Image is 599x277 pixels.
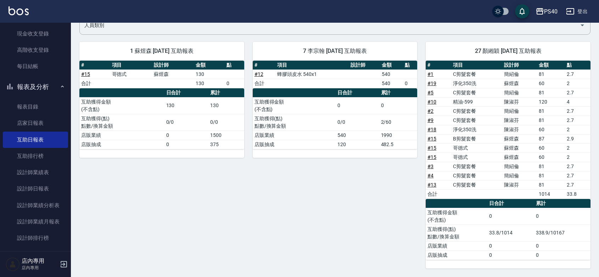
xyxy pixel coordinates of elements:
td: 0/0 [336,114,379,131]
th: 項目 [451,61,502,70]
a: #13 [427,182,436,188]
a: 報表目錄 [3,99,68,115]
td: 互助獲得(點) 點數/換算金額 [426,225,487,241]
td: C剪髮套餐 [451,171,502,180]
a: 現金收支登錄 [3,26,68,42]
td: 81 [537,116,565,125]
td: C剪髮套餐 [451,106,502,116]
td: 互助獲得(點) 點數/換算金額 [79,114,164,131]
td: 陳淑芬 [502,116,537,125]
th: 日合計 [164,88,209,98]
td: 哥德式 [451,143,502,153]
td: 540 [380,79,403,88]
input: 人員名稱 [83,19,577,32]
a: #15 [427,145,436,151]
div: PS40 [544,7,558,16]
a: #9 [427,117,433,123]
td: 蘇煜森 [152,70,194,79]
td: 0 [403,79,418,88]
td: C剪髮套餐 [451,70,502,79]
td: 130 [194,79,225,88]
td: 33.8/1014 [487,225,534,241]
td: 互助獲得(點) 點數/換算金額 [253,114,336,131]
td: 簡紹倫 [502,106,537,116]
td: 120 [336,140,379,149]
a: #18 [427,127,436,132]
td: 2.7 [565,116,590,125]
th: # [79,61,110,70]
td: 60 [537,79,565,88]
td: 店販業績 [253,131,336,140]
td: 合計 [426,189,451,199]
a: 互助日報表 [3,132,68,148]
td: 蘇煜森 [502,143,537,153]
img: Logo [9,6,29,15]
p: 店內專用 [22,265,58,271]
td: 120 [537,97,565,106]
td: 蘇煜森 [502,153,537,162]
th: # [253,61,275,70]
th: 累計 [208,88,244,98]
button: 登出 [563,5,590,18]
span: 7 李宗翰 [DATE] 互助報表 [261,48,409,55]
td: 0 [487,208,534,225]
td: 店販業績 [79,131,164,140]
table: a dense table [79,88,244,149]
td: 0/0 [208,114,244,131]
a: 設計師業績表 [3,164,68,181]
table: a dense table [79,61,244,88]
a: #19 [427,81,436,86]
a: 高階收支登錄 [3,42,68,58]
td: 81 [537,106,565,116]
th: 金額 [194,61,225,70]
span: 27 顏緗穎 [DATE] 互助報表 [434,48,582,55]
td: 87 [537,134,565,143]
td: 2.7 [565,180,590,189]
td: 540 [336,131,379,140]
td: 33.8 [565,189,590,199]
td: 0 [379,97,418,114]
table: a dense table [426,199,590,260]
button: 報表及分析 [3,78,68,96]
td: 0 [534,250,590,260]
h5: 店內專用 [22,257,58,265]
th: 累計 [379,88,418,98]
button: save [515,4,529,18]
th: 點 [225,61,244,70]
td: 簡紹倫 [502,70,537,79]
td: 81 [537,88,565,97]
td: 81 [537,162,565,171]
th: 點 [565,61,590,70]
td: 哥德式 [110,70,152,79]
td: 2.7 [565,171,590,180]
td: 店販業績 [426,241,487,250]
table: a dense table [253,61,418,88]
td: 2 [565,143,590,153]
table: a dense table [426,61,590,199]
td: 陳淑芬 [502,97,537,106]
td: 陳淑芬 [502,180,537,189]
th: 累計 [534,199,590,208]
td: 338.9/10167 [534,225,590,241]
td: C剪髮套餐 [451,180,502,189]
th: 點 [403,61,418,70]
a: #1 [427,71,433,77]
td: 店販抽成 [426,250,487,260]
td: 蜂膠頭皮水 540x1 [275,70,349,79]
td: 2 [565,125,590,134]
td: 蘇煜森 [502,134,537,143]
td: 60 [537,143,565,153]
a: 店家日報表 [3,115,68,131]
td: 蘇煜森 [502,79,537,88]
a: 設計師日報表 [3,181,68,197]
a: #5 [427,90,433,95]
td: 陳淑芬 [502,125,537,134]
td: 4 [565,97,590,106]
td: 1990 [379,131,418,140]
td: 簡紹倫 [502,171,537,180]
img: Person [6,257,20,271]
td: 店販抽成 [79,140,164,149]
a: 服務扣項明細表 [3,246,68,262]
td: 2.7 [565,162,590,171]
td: 81 [537,70,565,79]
